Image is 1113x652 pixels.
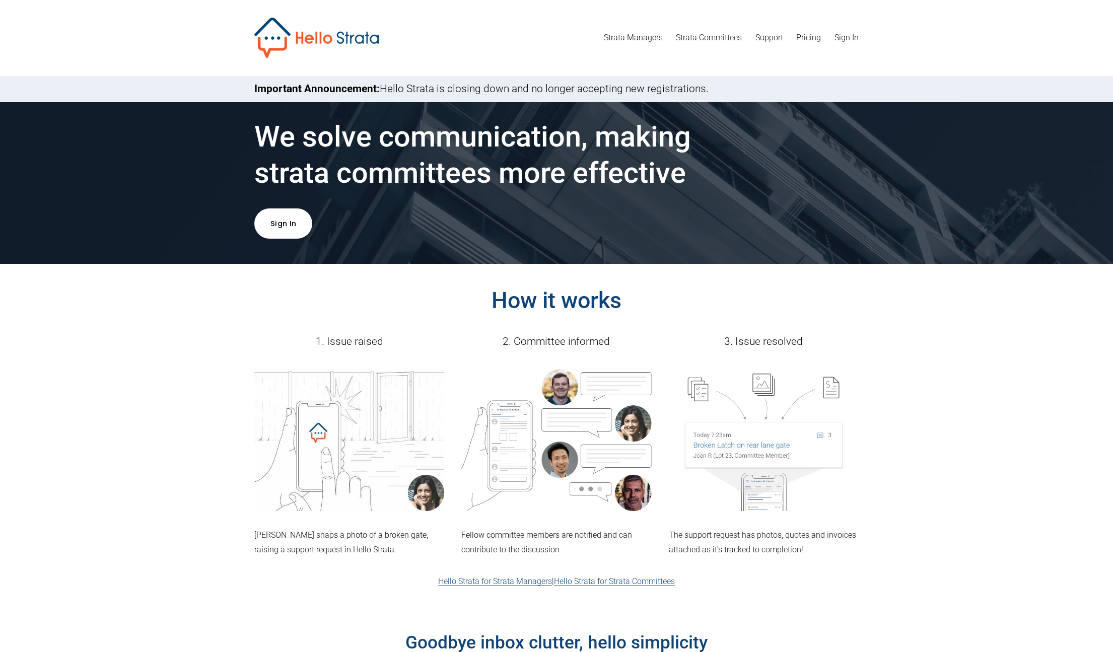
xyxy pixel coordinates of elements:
a: Sign In [834,30,859,46]
h2: How it works [254,286,859,315]
p: The support request has photos, quotes and invoices attached as it’s tracked to completion! [669,528,859,557]
p: Fellow committee members are notified and can contribute to the discussion. [461,528,651,557]
a: Sign In [254,208,312,238]
strong: Important Announcement: [254,83,380,95]
img: Hello Strata [254,18,379,58]
p: 1. Issue raised [254,332,444,351]
p: | [254,574,859,589]
a: Support [755,30,783,46]
a: Strata Committees [676,30,742,46]
p: [PERSON_NAME] snaps a photo of a broken gate, raising a support request in Hello Strata. [254,528,444,557]
h1: We solve communication, making strata committees more effective [254,119,708,192]
p: 3. Issue resolved [669,332,859,351]
a: Pricing [796,30,821,46]
a: Strata Managers [604,30,663,46]
p: Hello Strata is closing down and no longer accepting new registrations. [254,80,859,98]
p: 2. Committee informed [461,332,651,351]
a: Hello Strata for Strata Committees [554,576,675,586]
a: Hello Strata for Strata Managers [438,576,552,586]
